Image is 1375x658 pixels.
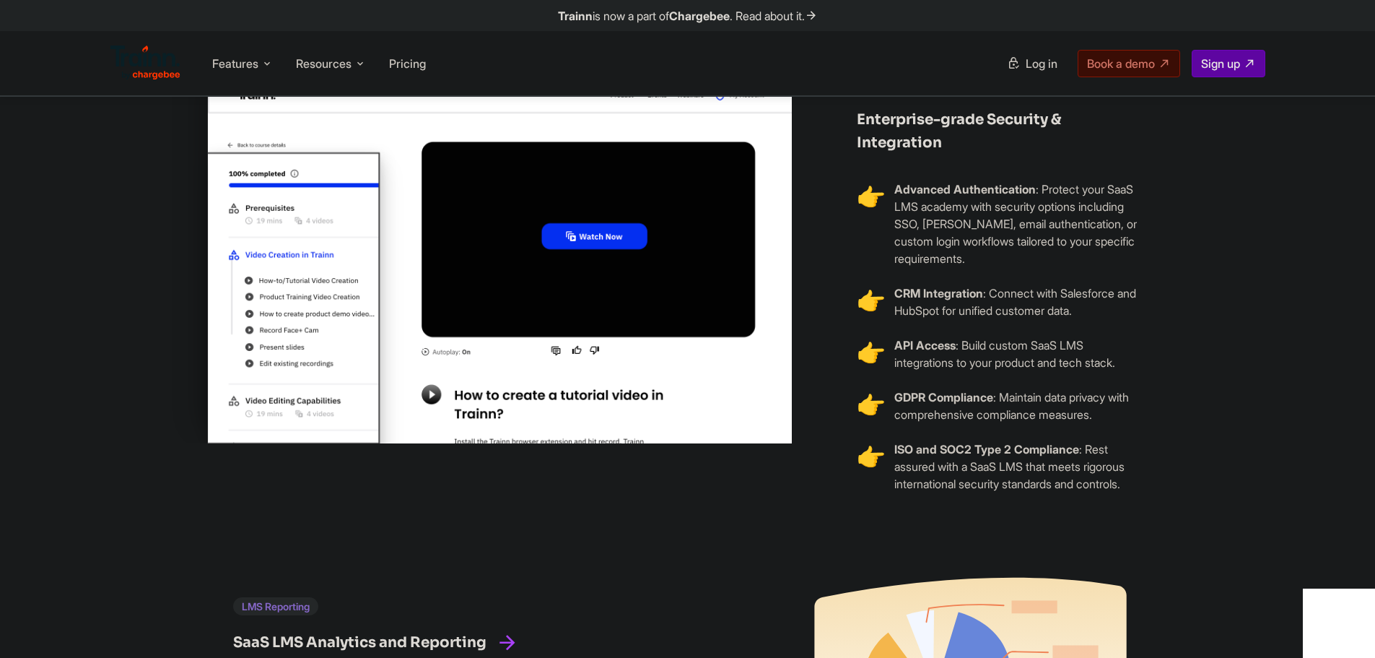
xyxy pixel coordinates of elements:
[894,389,1143,423] p: : Maintain data privacy with comprehensive compliance measures.
[1026,56,1057,71] span: Log in
[894,181,1143,267] p: : Protect your SaaS LMS academy with security options including SSO, [PERSON_NAME], email authent...
[233,631,486,654] h4: SaaS LMS Analytics and Reporting
[894,441,1143,493] p: : Rest assured with a SaaS LMS that meets rigorous international security standards and controls.
[894,442,1079,456] b: ISO and SOC2 Type 2 Compliance
[168,53,818,535] img: video creation | saas learning management system
[233,597,318,615] i: LMS Reporting
[857,285,886,337] span: 👉
[894,390,993,404] b: GDPR Compliance
[110,46,181,80] img: Trainn Logo
[1078,50,1180,77] a: Book a demo
[669,9,730,23] b: Chargebee
[894,286,983,300] b: CRM Integration
[998,51,1066,77] a: Log in
[894,285,1143,319] p: : Connect with Salesforce and HubSpot for unified customer data.
[212,56,258,72] span: Features
[894,338,956,352] b: API Access
[894,337,1143,371] p: : Build custom SaaS LMS integrations to your product and tech stack.
[857,389,886,441] span: 👉
[1087,56,1155,71] span: Book a demo
[296,56,352,72] span: Resources
[1303,589,1375,658] iframe: Chat Widget
[857,108,1143,155] h4: Enterprise-grade Security & Integration
[389,56,426,71] a: Pricing
[857,181,886,285] span: 👉
[857,337,886,389] span: 👉
[558,9,593,23] b: Trainn
[894,182,1036,196] b: Advanced Authentication
[857,441,886,510] span: 👉
[1201,56,1240,71] span: Sign up
[1192,50,1265,77] a: Sign up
